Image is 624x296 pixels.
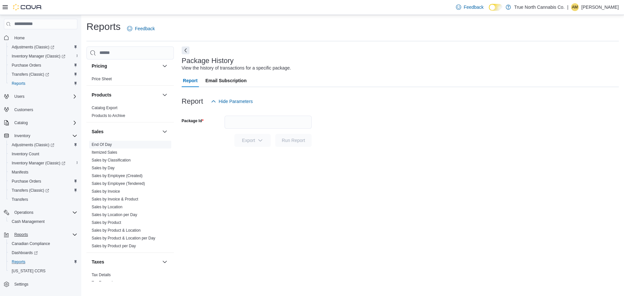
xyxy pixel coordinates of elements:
span: Inventory Manager (Classic) [12,161,65,166]
span: Reports [14,232,28,237]
span: Run Report [282,137,305,144]
a: Catalog Export [92,106,117,110]
div: Aaron McConnell [571,3,579,11]
span: Catalog Export [92,105,117,110]
span: Reports [12,231,77,238]
a: Sales by Product per Day [92,244,136,248]
button: Reports [6,257,80,266]
button: Reports [6,79,80,88]
a: Inventory Manager (Classic) [6,159,80,168]
a: Reports [9,80,28,87]
span: Transfers [12,197,28,202]
button: Canadian Compliance [6,239,80,248]
span: Operations [14,210,33,215]
a: Price Sheet [92,77,112,81]
a: Transfers (Classic) [6,70,80,79]
span: Adjustments (Classic) [9,141,77,149]
span: Inventory [14,133,30,138]
button: Users [1,92,80,101]
span: Purchase Orders [12,179,41,184]
a: Sales by Classification [92,158,131,162]
span: Customers [12,106,77,114]
a: Dashboards [6,248,80,257]
h3: Package History [182,57,234,65]
a: End Of Day [92,142,112,147]
button: Inventory [1,131,80,140]
button: Operations [12,209,36,216]
span: Reports [9,258,77,266]
button: Export [234,134,271,147]
a: Tax Exemptions [92,280,119,285]
a: Feedback [124,22,157,35]
span: Reports [12,81,25,86]
h3: Report [182,97,203,105]
span: Sales by Location [92,204,123,210]
div: Pricing [86,75,174,85]
span: Transfers (Classic) [9,71,77,78]
span: Users [14,94,24,99]
button: Run Report [275,134,312,147]
span: Catalog [12,119,77,127]
a: Dashboards [9,249,40,257]
span: Home [12,34,77,42]
p: True North Cannabis Co. [514,3,565,11]
button: Transfers [6,195,80,204]
button: Taxes [161,258,169,266]
a: Sales by Day [92,166,115,170]
span: Itemized Sales [92,150,117,155]
a: Inventory Count [9,150,42,158]
a: Cash Management [9,218,47,225]
span: Inventory Count [9,150,77,158]
span: Canadian Compliance [9,240,77,248]
a: Feedback [453,1,486,14]
input: Dark Mode [489,4,502,11]
span: Inventory [12,132,77,140]
span: [US_STATE] CCRS [12,268,45,274]
a: Sales by Employee (Tendered) [92,181,145,186]
a: Manifests [9,168,31,176]
div: View the history of transactions for a specific package. [182,65,291,71]
img: Cova [13,4,42,10]
a: Reports [9,258,28,266]
button: Sales [92,128,160,135]
span: Sales by Day [92,165,115,171]
span: AM [572,3,578,11]
h1: Reports [86,20,121,33]
a: Settings [12,280,31,288]
span: Sales by Location per Day [92,212,137,217]
button: Users [12,93,27,100]
span: Cash Management [9,218,77,225]
span: Feedback [464,4,484,10]
a: Purchase Orders [9,177,44,185]
span: Inventory Count [12,151,39,157]
a: Sales by Product [92,220,121,225]
span: Cash Management [12,219,45,224]
span: Adjustments (Classic) [9,43,77,51]
a: Sales by Invoice [92,189,120,194]
h3: Products [92,92,111,98]
a: Sales by Location per Day [92,212,137,217]
button: Reports [12,231,31,238]
a: Inventory Manager (Classic) [9,52,68,60]
div: Sales [86,141,174,252]
button: Products [92,92,160,98]
a: Transfers (Classic) [9,71,52,78]
span: Hide Parameters [219,98,253,105]
span: Tax Exemptions [92,280,119,285]
span: Products to Archive [92,113,125,118]
span: Transfers (Classic) [12,72,49,77]
button: Home [1,33,80,43]
span: Reports [9,80,77,87]
span: Report [183,74,198,87]
p: | [567,3,568,11]
nav: Complex example [4,31,77,294]
button: Operations [1,208,80,217]
span: Transfers [9,196,77,203]
button: Purchase Orders [6,61,80,70]
h3: Taxes [92,259,104,265]
button: Sales [161,128,169,135]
